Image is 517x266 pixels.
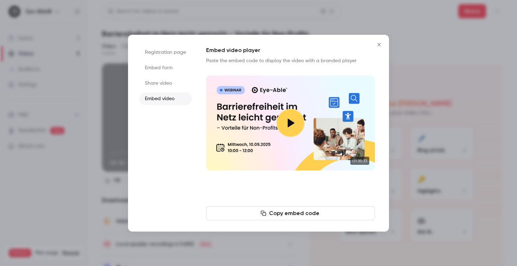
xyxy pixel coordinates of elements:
[206,76,375,170] section: Cover
[139,77,192,90] li: Share video
[276,109,305,137] button: Play video
[139,46,192,59] li: Registration page
[206,46,375,54] h1: Embed video player
[139,92,192,105] li: Embed video
[139,61,192,74] li: Embed form
[206,57,375,64] p: Paste the embed code to display the video with a branded player
[372,38,386,52] button: Close
[206,206,375,220] button: Copy embed code
[350,157,369,165] time: 01:35:33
